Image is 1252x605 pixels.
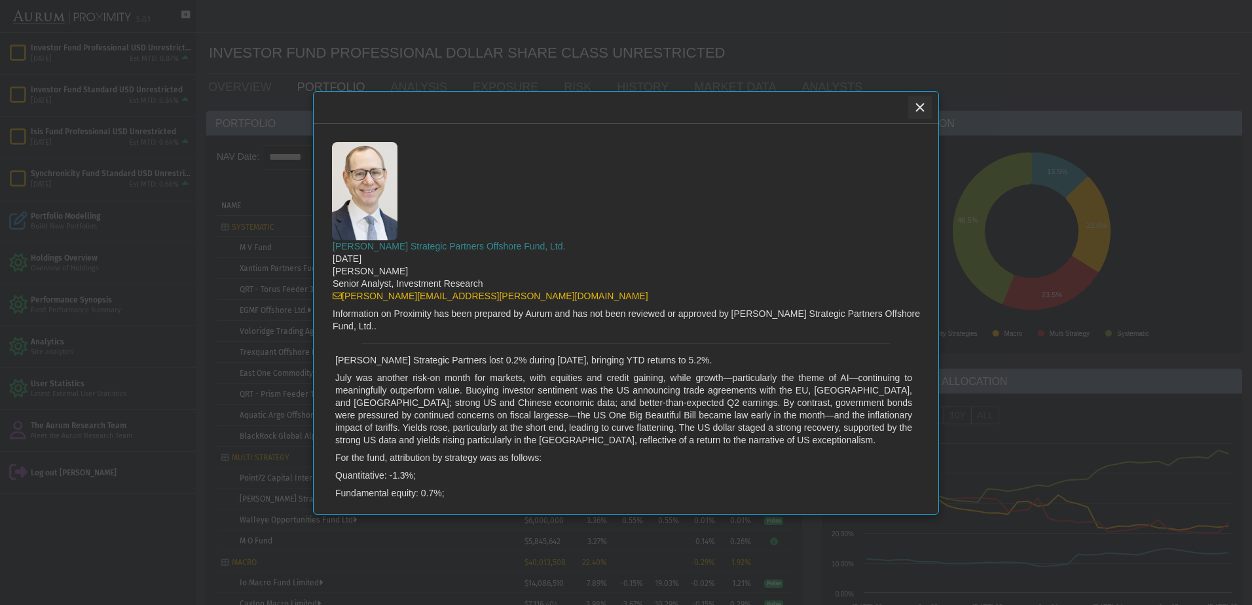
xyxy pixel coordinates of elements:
p: Fundamental equity: 0.7%; [335,487,912,500]
div: Senior Analyst, Investment Research [333,278,930,290]
div: [PERSON_NAME] [333,265,930,278]
p: Quantitative: -1.3%; [335,469,912,482]
div: Information on Proximity has been prepared by Aurum and has not been reviewed or approved by [PER... [333,308,930,333]
p: For the fund, attribution by strategy was as follows: [335,452,912,464]
p: July was another risk-on month for markets, with equities and credit gaining, while growth—partic... [335,372,912,447]
a: [PERSON_NAME][EMAIL_ADDRESS][PERSON_NAME][DOMAIN_NAME] [333,291,648,301]
p: [PERSON_NAME] Strategic Partners lost 0.2% during [DATE], bringing YTD returns to 5.2%. [335,354,912,367]
img: image [332,142,397,240]
div: [DATE] [333,253,930,265]
div: Close [908,96,932,119]
a: [PERSON_NAME] Strategic Partners Offshore Fund, Ltd. [333,241,565,251]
